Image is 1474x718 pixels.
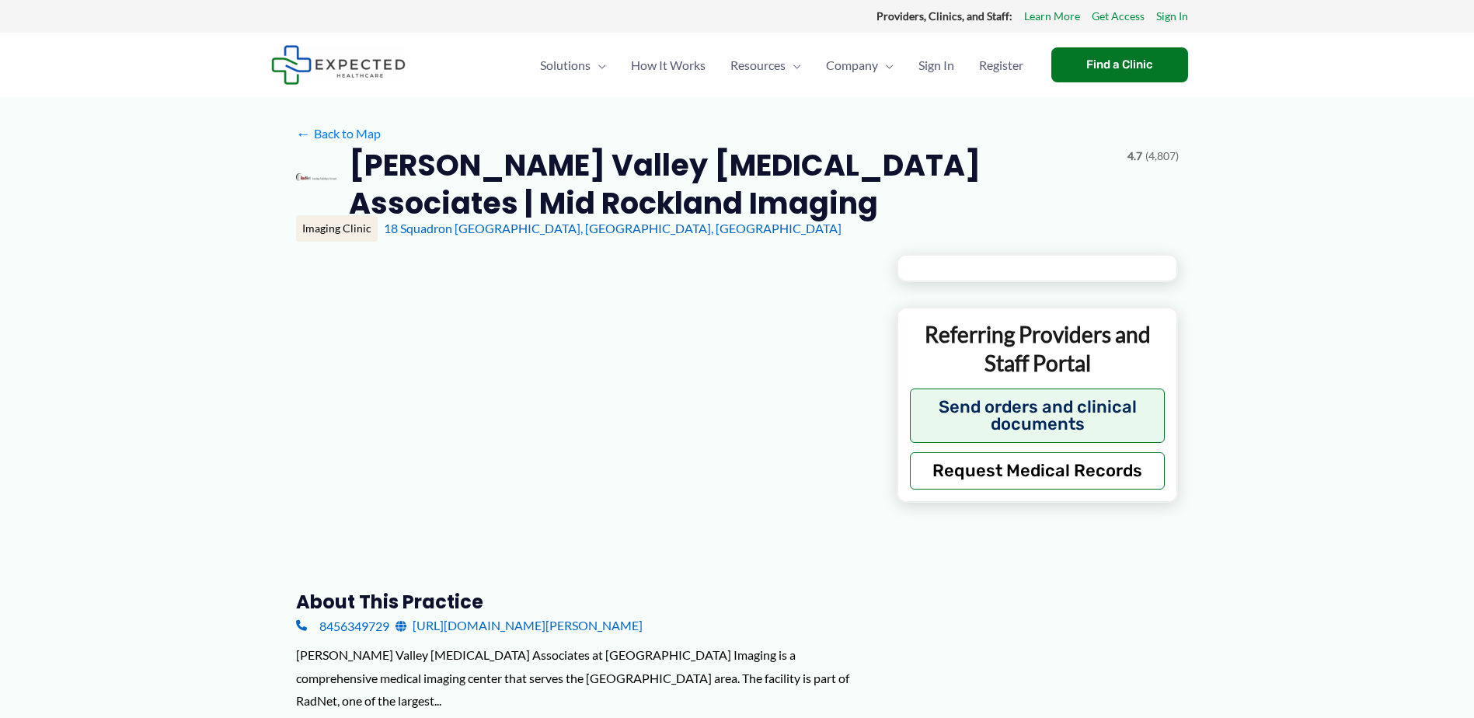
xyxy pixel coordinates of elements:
[631,38,706,92] span: How It Works
[349,146,1115,223] h2: [PERSON_NAME] Valley [MEDICAL_DATA] Associates | Mid Rockland Imaging
[271,45,406,85] img: Expected Healthcare Logo - side, dark font, small
[528,38,1036,92] nav: Primary Site Navigation
[878,38,894,92] span: Menu Toggle
[540,38,591,92] span: Solutions
[296,215,378,242] div: Imaging Clinic
[906,38,967,92] a: Sign In
[1156,6,1188,26] a: Sign In
[876,9,1012,23] strong: Providers, Clinics, and Staff:
[396,614,643,637] a: [URL][DOMAIN_NAME][PERSON_NAME]
[296,643,872,713] div: [PERSON_NAME] Valley [MEDICAL_DATA] Associates at [GEOGRAPHIC_DATA] Imaging is a comprehensive me...
[1092,6,1145,26] a: Get Access
[910,389,1166,443] button: Send orders and clinical documents
[296,126,311,141] span: ←
[786,38,801,92] span: Menu Toggle
[1051,47,1188,82] a: Find a Clinic
[918,38,954,92] span: Sign In
[814,38,906,92] a: CompanyMenu Toggle
[826,38,878,92] span: Company
[910,320,1166,377] p: Referring Providers and Staff Portal
[296,122,381,145] a: ←Back to Map
[296,614,389,637] a: 8456349729
[967,38,1036,92] a: Register
[1127,146,1142,166] span: 4.7
[591,38,606,92] span: Menu Toggle
[910,452,1166,490] button: Request Medical Records
[730,38,786,92] span: Resources
[528,38,619,92] a: SolutionsMenu Toggle
[979,38,1023,92] span: Register
[718,38,814,92] a: ResourcesMenu Toggle
[1145,146,1179,166] span: (4,807)
[1024,6,1080,26] a: Learn More
[384,221,842,235] a: 18 Squadron [GEOGRAPHIC_DATA], [GEOGRAPHIC_DATA], [GEOGRAPHIC_DATA]
[296,590,872,614] h3: About this practice
[619,38,718,92] a: How It Works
